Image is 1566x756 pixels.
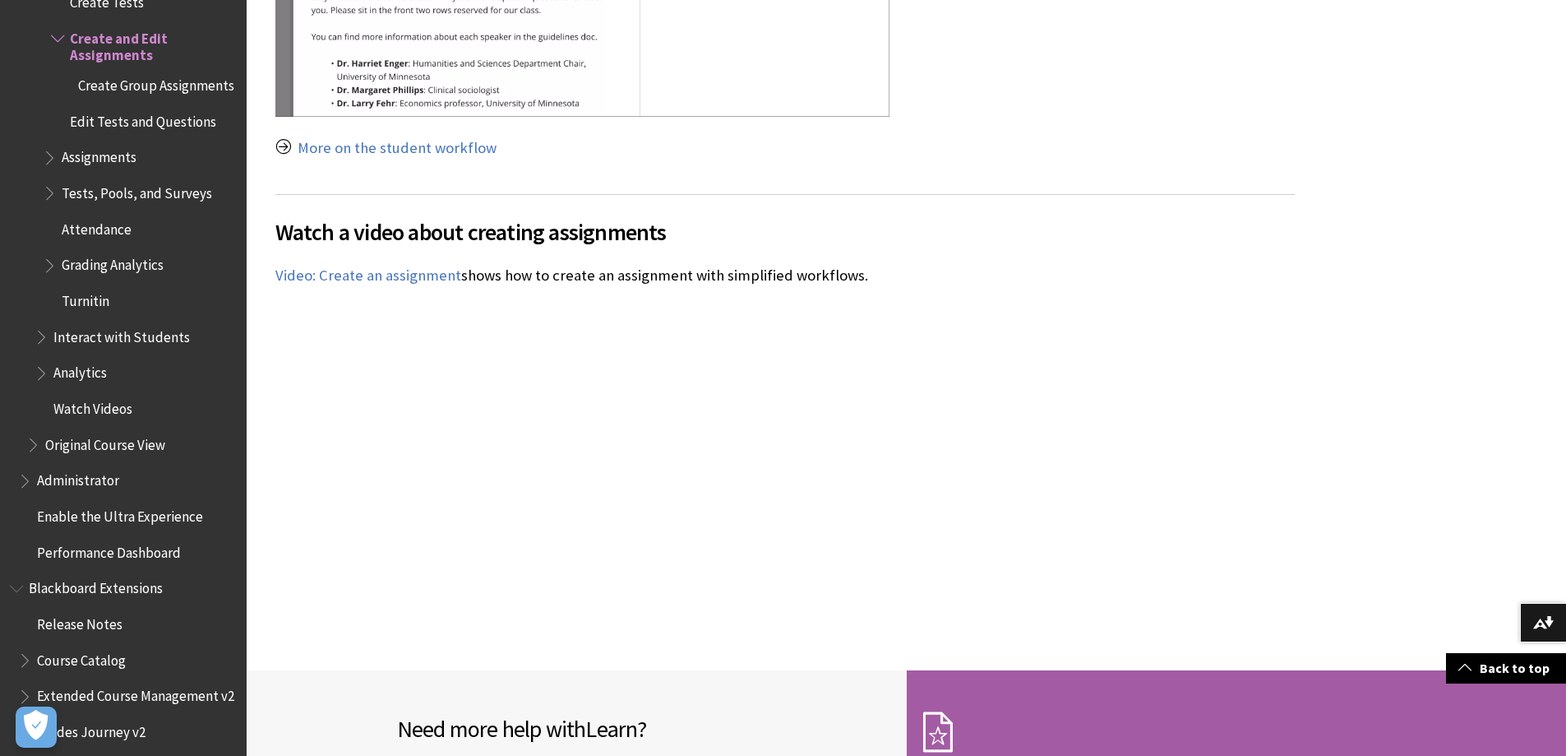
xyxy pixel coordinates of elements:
[37,610,122,633] span: Release Notes
[275,265,1295,286] p: shows how to create an assignment with simplified workflows.
[29,575,163,597] span: Blackboard Extensions
[397,712,890,746] h2: Need more help with ?
[53,359,107,382] span: Analytics
[62,144,136,166] span: Assignments
[37,647,126,669] span: Course Catalog
[923,712,953,753] img: Subscription Icon
[275,266,461,285] a: Video: Create an assignment
[70,108,216,130] span: Edit Tests and Questions
[16,707,57,748] button: Open Preferences
[62,252,164,274] span: Grading Analytics
[53,323,190,346] span: Interact with Students
[62,287,109,309] span: Turnitin
[62,216,132,238] span: Attendance
[37,467,119,489] span: Administrator
[53,395,132,417] span: Watch Videos
[37,539,181,561] span: Performance Dashboard
[37,683,234,705] span: Extended Course Management v2
[70,25,235,63] span: Create and Edit Assignments
[62,179,212,202] span: Tests, Pools, and Surveys
[45,431,165,453] span: Original Course View
[78,72,234,94] span: Create Group Assignments
[1446,653,1566,684] a: Back to top
[298,138,497,158] a: More on the student workflow
[275,215,1295,249] span: Watch a video about creating assignments
[37,718,146,740] span: Grades Journey v2
[37,503,203,525] span: Enable the Ultra Experience
[585,714,637,744] span: Learn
